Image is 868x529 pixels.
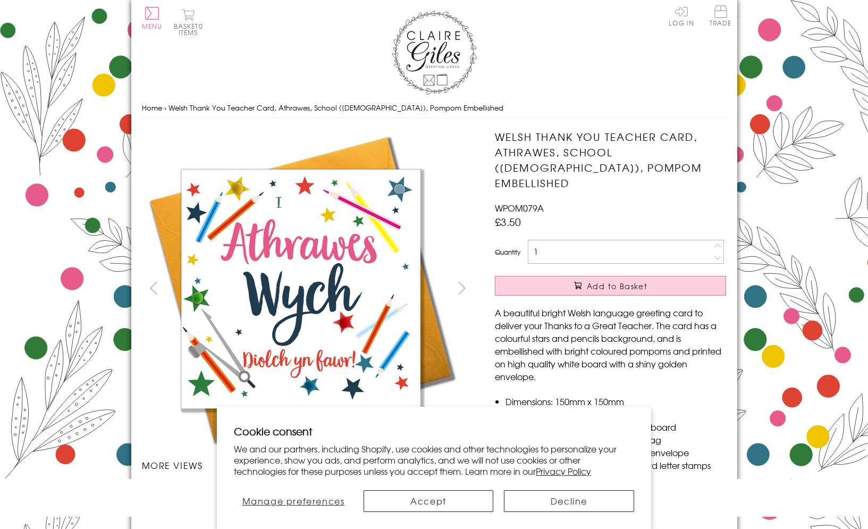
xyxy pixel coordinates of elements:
label: Quantity [495,247,520,257]
img: Claire Giles Greetings Cards [392,11,477,95]
p: We and our partners, including Shopify, use cookies and other technologies to personalize your ex... [234,443,634,476]
a: Trade [710,5,732,28]
span: Welsh Thank You Teacher Card, Athrawes, School ([DEMOGRAPHIC_DATA]), Pompom Embellished [168,103,503,113]
button: Accept [364,490,494,512]
button: Menu [142,7,163,29]
h2: Cookie consent [234,424,634,439]
nav: breadcrumbs [142,97,727,119]
button: prev [142,276,166,300]
button: next [450,276,474,300]
span: Add to Basket [587,281,647,291]
p: A beautiful bright Welsh language greeting card to deliver your Thanks to a Great Teacher. The ca... [495,306,726,383]
button: Decline [504,490,634,512]
li: Dimensions: 150mm x 150mm [505,395,726,408]
button: Add to Basket [495,276,726,296]
button: Basket0 items [174,9,203,36]
span: Manage preferences [242,494,345,507]
span: Trade [710,5,732,26]
h3: More views [142,459,474,472]
button: Manage preferences [234,490,352,512]
h1: Welsh Thank You Teacher Card, Athrawes, School ([DEMOGRAPHIC_DATA]), Pompom Embellished [495,129,726,190]
span: 0 items [179,21,203,37]
span: › [164,103,166,113]
span: Menu [142,21,163,31]
span: WPOM079A [495,201,544,214]
a: Log In [669,5,694,26]
span: £3.50 [495,214,521,229]
a: Home [142,103,162,113]
img: Welsh Thank You Teacher Card, Athrawes, School (Female), Pompom Embellished [474,129,793,430]
img: Welsh Thank You Teacher Card, Athrawes, School (Female), Pompom Embellished [141,129,460,448]
a: Privacy Policy [536,465,591,477]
